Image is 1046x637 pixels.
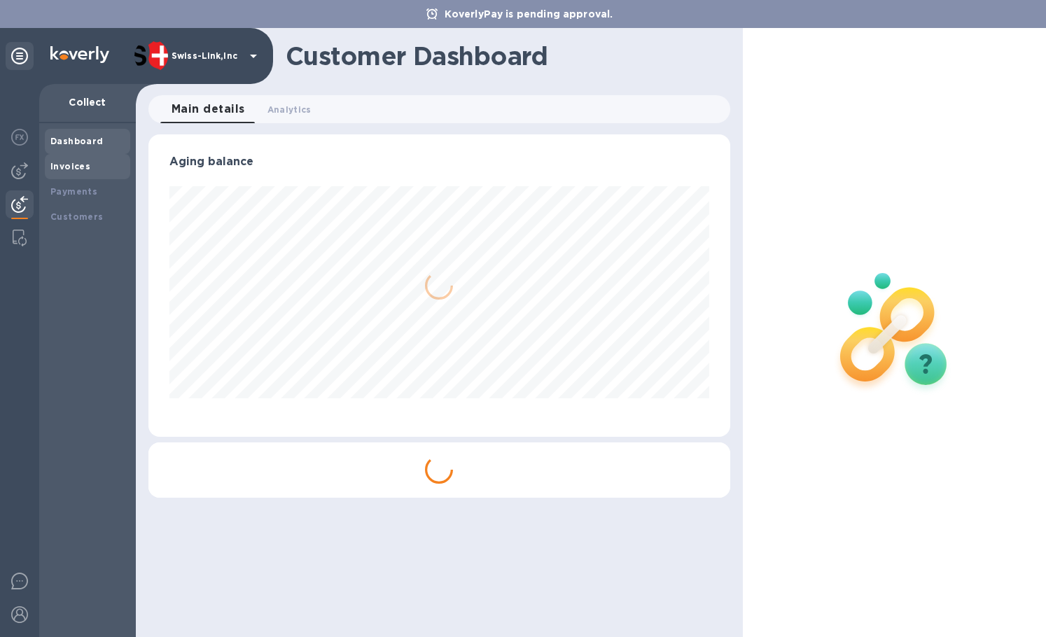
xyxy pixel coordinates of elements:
img: Foreign exchange [11,129,28,146]
h1: Customer Dashboard [286,41,720,71]
p: KoverlyPay is pending approval. [438,7,620,21]
img: Logo [50,46,109,63]
p: Collect [50,95,125,109]
h3: Aging balance [169,155,709,169]
b: Dashboard [50,136,104,146]
b: Customers [50,211,104,222]
span: Main details [172,99,245,119]
div: Unpin categories [6,42,34,70]
p: Swiss-Link,Inc [172,51,242,61]
b: Payments [50,186,97,197]
b: Invoices [50,161,90,171]
span: Analytics [267,102,312,117]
